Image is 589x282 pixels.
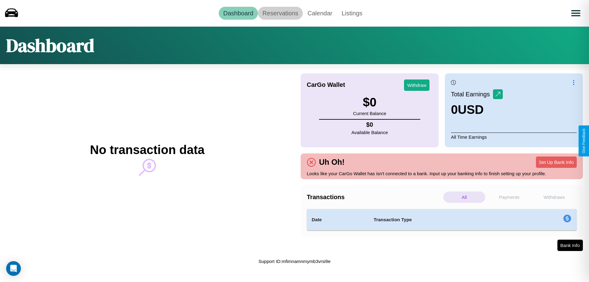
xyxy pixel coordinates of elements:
p: Payments [488,191,530,203]
a: Reservations [258,7,303,20]
p: Current Balance [353,109,386,118]
h4: Transaction Type [374,216,513,223]
p: Withdraws [533,191,575,203]
p: Total Earnings [451,89,493,100]
table: simple table [307,209,577,230]
a: Calendar [303,7,337,20]
p: All [443,191,485,203]
a: Dashboard [219,7,258,20]
h4: Date [312,216,364,223]
div: Give Feedback [582,129,586,153]
h4: Transactions [307,194,442,201]
h3: $ 0 [353,95,386,109]
h1: Dashboard [6,33,94,58]
button: Bank Info [557,240,583,251]
p: All Time Earnings [451,133,577,141]
p: Looks like your CarGo Wallet has isn't connected to a bank. Input up your banking info to finish ... [307,169,577,178]
div: Open Intercom Messenger [6,261,21,276]
h4: $ 0 [352,121,388,128]
h3: 0 USD [451,103,503,117]
h4: Uh Oh! [316,158,348,167]
button: Set Up Bank Info [536,156,577,168]
p: Available Balance [352,128,388,137]
a: Listings [337,7,367,20]
h4: CarGo Wallet [307,81,345,88]
button: Open menu [567,5,584,22]
button: Withdraw [404,79,429,91]
p: Support ID: mfimnamnmymb3vrsi9e [258,257,330,265]
h2: No transaction data [90,143,204,157]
